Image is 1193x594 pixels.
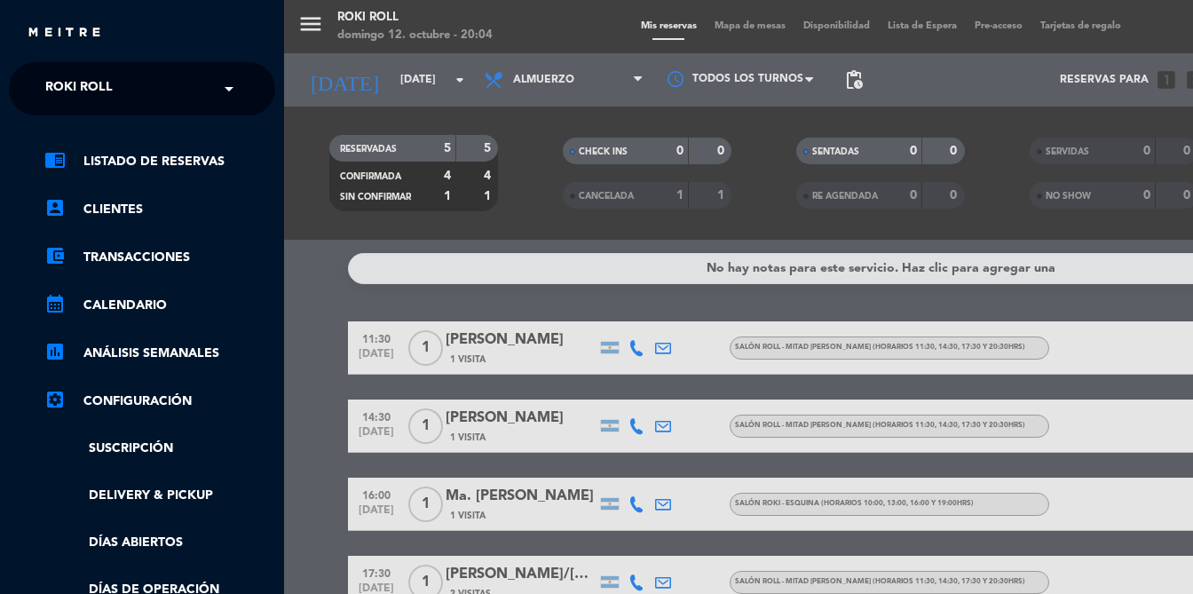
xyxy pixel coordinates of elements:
a: calendar_monthCalendario [44,295,275,316]
i: account_balance_wallet [44,245,66,266]
a: account_balance_walletTransacciones [44,247,275,268]
a: Delivery & Pickup [44,486,275,506]
a: Configuración [44,391,275,412]
i: chrome_reader_mode [44,149,66,170]
span: Roki Roll [45,70,113,107]
a: Días abiertos [44,533,275,553]
i: settings_applications [44,389,66,410]
i: account_box [44,197,66,218]
i: calendar_month [44,293,66,314]
a: assessmentANÁLISIS SEMANALES [44,343,275,364]
a: chrome_reader_modeListado de Reservas [44,151,275,172]
i: assessment [44,341,66,362]
a: Suscripción [44,439,275,459]
a: account_boxClientes [44,199,275,220]
img: MEITRE [27,27,102,40]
